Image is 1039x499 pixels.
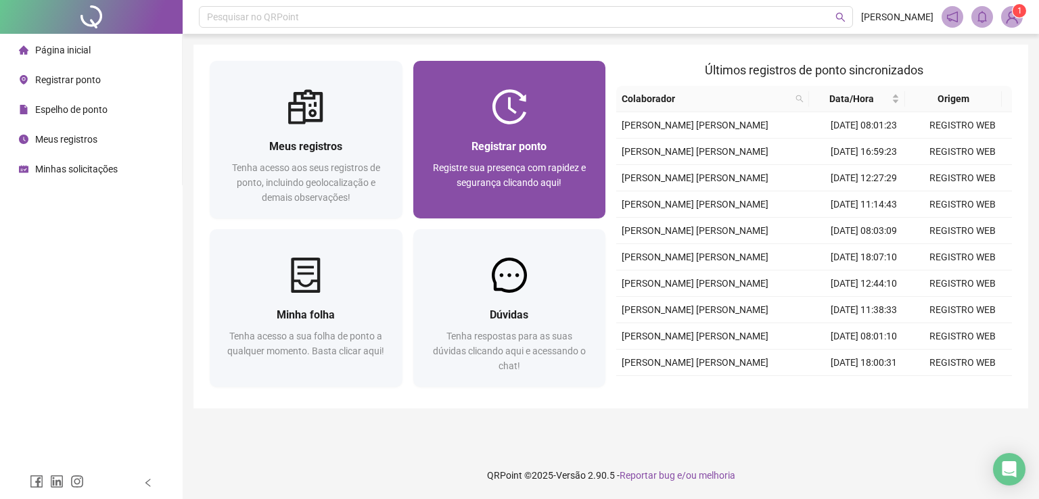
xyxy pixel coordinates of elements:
[35,74,101,85] span: Registrar ponto
[622,146,768,157] span: [PERSON_NAME] [PERSON_NAME]
[1017,6,1022,16] span: 1
[861,9,933,24] span: [PERSON_NAME]
[622,120,768,130] span: [PERSON_NAME] [PERSON_NAME]
[913,112,1012,139] td: REGISTRO WEB
[622,199,768,210] span: [PERSON_NAME] [PERSON_NAME]
[413,61,606,218] a: Registrar pontoRegistre sua presença com rapidez e segurança clicando aqui!
[913,218,1012,244] td: REGISTRO WEB
[35,134,97,145] span: Meus registros
[913,350,1012,376] td: REGISTRO WEB
[913,376,1012,402] td: REGISTRO WEB
[814,323,913,350] td: [DATE] 08:01:10
[30,475,43,488] span: facebook
[814,297,913,323] td: [DATE] 11:38:33
[1002,7,1022,27] img: 93325
[210,229,402,387] a: Minha folhaTenha acesso a sua folha de ponto a qualquer momento. Basta clicar aqui!
[50,475,64,488] span: linkedin
[556,470,586,481] span: Versão
[814,139,913,165] td: [DATE] 16:59:23
[622,225,768,236] span: [PERSON_NAME] [PERSON_NAME]
[35,45,91,55] span: Página inicial
[35,164,118,174] span: Minhas solicitações
[809,86,905,112] th: Data/Hora
[814,91,889,106] span: Data/Hora
[471,140,547,153] span: Registrar ponto
[35,104,108,115] span: Espelho de ponto
[19,45,28,55] span: home
[433,162,586,188] span: Registre sua presença com rapidez e segurança clicando aqui!
[913,323,1012,350] td: REGISTRO WEB
[793,89,806,109] span: search
[490,308,528,321] span: Dúvidas
[946,11,959,23] span: notification
[143,478,153,488] span: left
[814,191,913,218] td: [DATE] 11:14:43
[814,244,913,270] td: [DATE] 18:07:10
[622,91,790,106] span: Colaborador
[19,105,28,114] span: file
[976,11,988,23] span: bell
[814,112,913,139] td: [DATE] 08:01:23
[705,63,923,77] span: Últimos registros de ponto sincronizados
[622,304,768,315] span: [PERSON_NAME] [PERSON_NAME]
[70,475,84,488] span: instagram
[277,308,335,321] span: Minha folha
[814,218,913,244] td: [DATE] 08:03:09
[620,470,735,481] span: Reportar bug e/ou melhoria
[622,278,768,289] span: [PERSON_NAME] [PERSON_NAME]
[835,12,846,22] span: search
[413,229,606,387] a: DúvidasTenha respostas para as suas dúvidas clicando aqui e acessando o chat!
[814,376,913,402] td: [DATE] 12:47:35
[913,297,1012,323] td: REGISTRO WEB
[622,357,768,368] span: [PERSON_NAME] [PERSON_NAME]
[183,452,1039,499] footer: QRPoint © 2025 - 2.90.5 -
[814,165,913,191] td: [DATE] 12:27:29
[913,270,1012,297] td: REGISTRO WEB
[19,75,28,85] span: environment
[622,252,768,262] span: [PERSON_NAME] [PERSON_NAME]
[19,135,28,144] span: clock-circle
[814,350,913,376] td: [DATE] 18:00:31
[19,164,28,174] span: schedule
[232,162,380,203] span: Tenha acesso aos seus registros de ponto, incluindo geolocalização e demais observações!
[913,165,1012,191] td: REGISTRO WEB
[913,139,1012,165] td: REGISTRO WEB
[993,453,1025,485] div: Open Intercom Messenger
[814,270,913,297] td: [DATE] 12:44:10
[622,331,768,341] span: [PERSON_NAME] [PERSON_NAME]
[795,95,804,103] span: search
[433,331,586,371] span: Tenha respostas para as suas dúvidas clicando aqui e acessando o chat!
[227,331,384,356] span: Tenha acesso a sua folha de ponto a qualquer momento. Basta clicar aqui!
[622,172,768,183] span: [PERSON_NAME] [PERSON_NAME]
[210,61,402,218] a: Meus registrosTenha acesso aos seus registros de ponto, incluindo geolocalização e demais observa...
[913,244,1012,270] td: REGISTRO WEB
[913,191,1012,218] td: REGISTRO WEB
[1013,4,1026,18] sup: Atualize o seu contato no menu Meus Dados
[269,140,342,153] span: Meus registros
[905,86,1001,112] th: Origem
